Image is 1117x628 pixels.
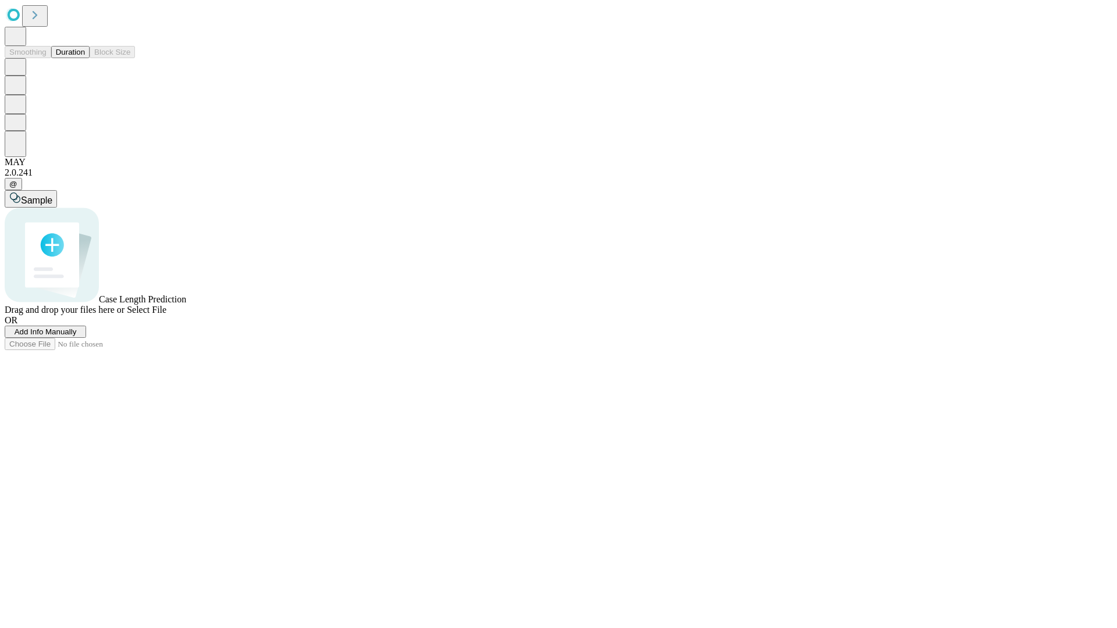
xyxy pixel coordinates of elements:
[5,46,51,58] button: Smoothing
[99,294,186,304] span: Case Length Prediction
[127,305,166,315] span: Select File
[5,315,17,325] span: OR
[90,46,135,58] button: Block Size
[51,46,90,58] button: Duration
[5,157,1112,167] div: MAY
[15,327,77,336] span: Add Info Manually
[5,326,86,338] button: Add Info Manually
[9,180,17,188] span: @
[5,178,22,190] button: @
[5,167,1112,178] div: 2.0.241
[5,305,124,315] span: Drag and drop your files here or
[5,190,57,208] button: Sample
[21,195,52,205] span: Sample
